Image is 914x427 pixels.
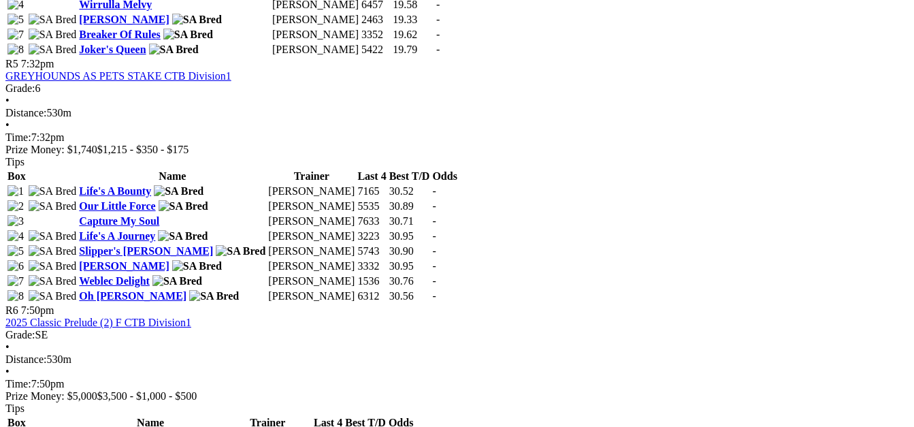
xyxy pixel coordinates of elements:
a: [PERSON_NAME] [79,14,169,25]
span: Tips [5,156,25,168]
span: - [436,14,440,25]
span: • [5,95,10,106]
span: • [5,366,10,377]
img: 1 [7,185,24,197]
span: - [432,245,436,257]
a: [PERSON_NAME] [79,260,169,272]
a: Our Little Force [79,200,155,212]
img: 6 [7,260,24,272]
td: 3332 [357,259,387,273]
img: SA Bred [29,29,77,41]
img: SA Bred [172,14,222,26]
td: [PERSON_NAME] [272,28,359,42]
td: 30.52 [389,185,431,198]
img: 7 [7,29,24,41]
span: - [432,185,436,197]
img: SA Bred [29,44,77,56]
td: 30.89 [389,200,431,213]
img: 4 [7,230,24,242]
td: [PERSON_NAME] [267,215,355,228]
div: 7:32pm [5,131,909,144]
img: SA Bred [163,29,213,41]
img: SA Bred [149,44,199,56]
span: • [5,119,10,131]
td: 5743 [357,244,387,258]
span: Tips [5,402,25,414]
img: SA Bred [172,260,222,272]
span: Box [7,170,26,182]
span: R6 [5,304,18,316]
span: $3,500 - $1,000 - $500 [97,390,197,402]
span: • [5,341,10,353]
img: SA Bred [29,275,77,287]
td: 19.79 [392,43,434,57]
td: 30.71 [389,215,431,228]
span: - [432,275,436,287]
span: - [436,29,440,40]
span: - [432,260,436,272]
a: Life's A Bounty [79,185,151,197]
span: R5 [5,58,18,69]
td: 19.62 [392,28,434,42]
td: 3352 [361,28,391,42]
span: Grade: [5,329,35,341]
img: SA Bred [152,275,202,287]
img: 7 [7,275,24,287]
td: 19.33 [392,13,434,27]
td: 3223 [357,230,387,243]
td: 30.56 [389,289,431,303]
td: 30.90 [389,244,431,258]
td: [PERSON_NAME] [267,185,355,198]
a: Life's A Journey [79,230,155,242]
span: 7:50pm [21,304,54,316]
td: [PERSON_NAME] [267,259,355,273]
span: 7:32pm [21,58,54,69]
img: SA Bred [154,185,203,197]
a: 2025 Classic Prelude (2) F CTB Division1 [5,317,191,328]
div: 6 [5,82,909,95]
span: - [432,230,436,242]
td: 2463 [361,13,391,27]
img: SA Bred [29,260,77,272]
span: Distance: [5,107,46,118]
th: Name [78,170,266,183]
td: [PERSON_NAME] [267,244,355,258]
span: Time: [5,378,31,390]
td: 30.76 [389,274,431,288]
img: SA Bred [29,230,77,242]
div: SE [5,329,909,341]
img: SA Bred [29,290,77,302]
td: 6312 [357,289,387,303]
img: SA Bred [29,14,77,26]
div: 7:50pm [5,378,909,390]
span: Grade: [5,82,35,94]
th: Last 4 [357,170,387,183]
span: $1,215 - $350 - $175 [97,144,189,155]
td: [PERSON_NAME] [267,289,355,303]
td: [PERSON_NAME] [267,200,355,213]
div: Prize Money: $1,740 [5,144,909,156]
div: Prize Money: $5,000 [5,390,909,402]
td: 5535 [357,200,387,213]
a: Joker's Queen [79,44,146,55]
img: 3 [7,215,24,227]
td: [PERSON_NAME] [267,274,355,288]
td: [PERSON_NAME] [272,13,359,27]
a: Oh [PERSON_NAME] [79,290,186,302]
a: Capture My Soul [79,215,159,227]
img: 2 [7,200,24,212]
a: Breaker Of Rules [79,29,160,40]
span: Distance: [5,353,46,365]
th: Odds [431,170,457,183]
img: 5 [7,245,24,257]
img: SA Bred [216,245,265,257]
span: Time: [5,131,31,143]
img: 8 [7,44,24,56]
th: Trainer [267,170,355,183]
td: 7165 [357,185,387,198]
td: 30.95 [389,230,431,243]
span: - [432,215,436,227]
img: SA Bred [189,290,239,302]
span: - [432,290,436,302]
a: GREYHOUNDS AS PETS STAKE CTB Division1 [5,70,231,82]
